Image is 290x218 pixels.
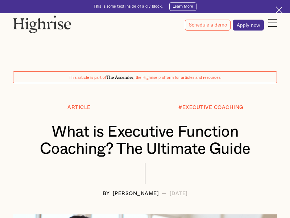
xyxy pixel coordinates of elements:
div: [PERSON_NAME] [113,191,159,197]
div: [DATE] [170,191,188,197]
div: This is some text inside of a div block. [94,4,163,9]
span: , the Highrise platform for articles and resources. [133,76,221,80]
a: Apply now [233,20,264,31]
a: Schedule a demo [185,20,231,31]
a: Learn More [169,2,196,11]
div: BY [103,191,110,197]
span: This article is part of [69,76,106,80]
img: Cross icon [276,7,282,13]
div: Article [67,105,91,110]
img: Highrise logo [13,15,71,33]
div: — [162,191,167,197]
h1: What is Executive Function Coaching? The Ultimate Guide [24,124,266,158]
span: The Ascender [106,74,133,79]
div: #EXECUTIVE COACHING [178,105,244,110]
